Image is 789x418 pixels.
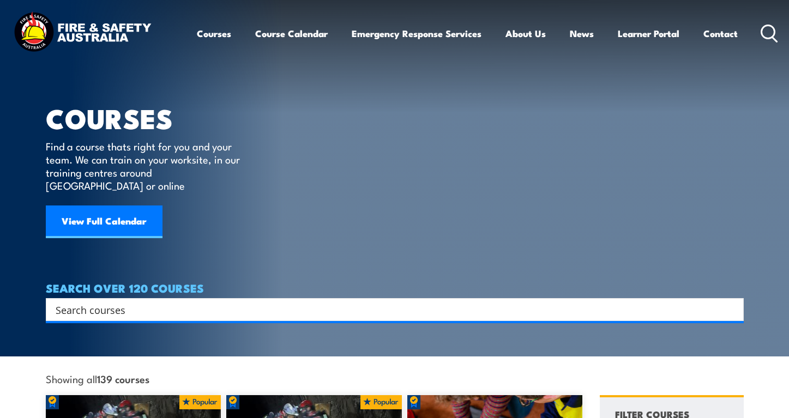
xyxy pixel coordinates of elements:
[725,302,740,317] button: Search magnifier button
[46,282,744,294] h4: SEARCH OVER 120 COURSES
[352,19,481,48] a: Emergency Response Services
[97,371,149,386] strong: 139 courses
[197,19,231,48] a: Courses
[56,301,720,318] input: Search input
[46,140,245,192] p: Find a course thats right for you and your team. We can train on your worksite, in our training c...
[46,373,149,384] span: Showing all
[703,19,738,48] a: Contact
[618,19,679,48] a: Learner Portal
[570,19,594,48] a: News
[46,205,162,238] a: View Full Calendar
[58,302,722,317] form: Search form
[46,106,256,129] h1: COURSES
[505,19,546,48] a: About Us
[255,19,328,48] a: Course Calendar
